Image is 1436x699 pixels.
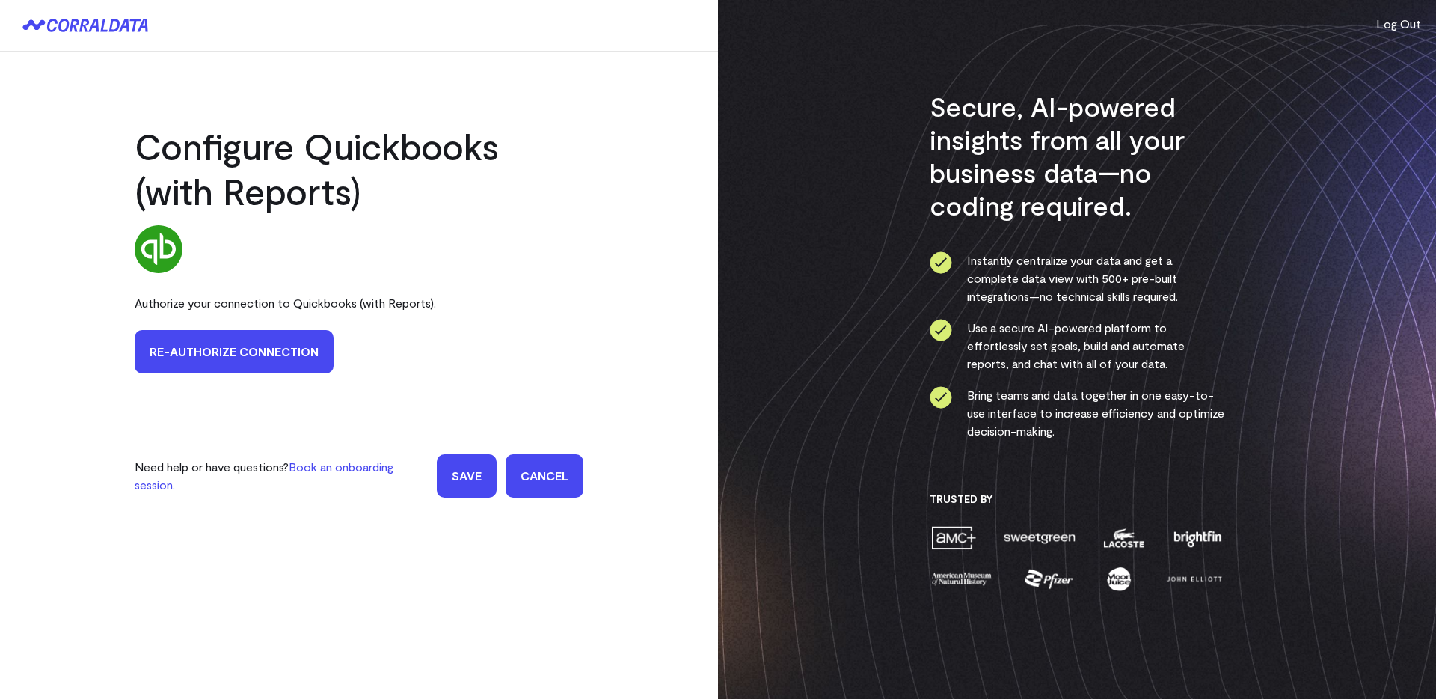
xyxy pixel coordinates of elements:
[930,386,952,409] img: ico-check-circle-4b19435c.svg
[930,566,994,592] img: amnh-5afada46.png
[930,251,1225,305] li: Instantly centralize your data and get a complete data view with 500+ pre-built integrations—no t...
[930,525,978,551] img: amc-0b11a8f1.png
[506,454,583,498] a: Cancel
[930,90,1225,222] h3: Secure, AI-powered insights from all your business data—no coding required.
[930,492,1225,506] h3: Trusted By
[930,251,952,274] img: ico-check-circle-4b19435c.svg
[437,454,497,498] input: Save
[1104,566,1134,592] img: moon-juice-c312e729.png
[135,225,182,273] img: quickbooks-67797952.svg
[135,285,583,321] div: Authorize your connection to Quickbooks (with Reports).
[1102,525,1146,551] img: lacoste-7a6b0538.png
[1164,566,1224,592] img: john-elliott-25751c40.png
[930,386,1225,440] li: Bring teams and data together in one easy-to-use interface to increase efficiency and optimize de...
[1002,525,1077,551] img: sweetgreen-1d1fb32c.png
[135,458,428,494] p: Need help or have questions?
[135,123,583,213] h2: Configure Quickbooks (with Reports)
[1023,566,1075,592] img: pfizer-e137f5fc.png
[930,319,952,341] img: ico-check-circle-4b19435c.svg
[135,330,334,373] a: Re-authorize Connection
[930,319,1225,373] li: Use a secure AI-powered platform to effortlessly set goals, build and automate reports, and chat ...
[1376,15,1421,33] button: Log Out
[1170,525,1224,551] img: brightfin-a251e171.png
